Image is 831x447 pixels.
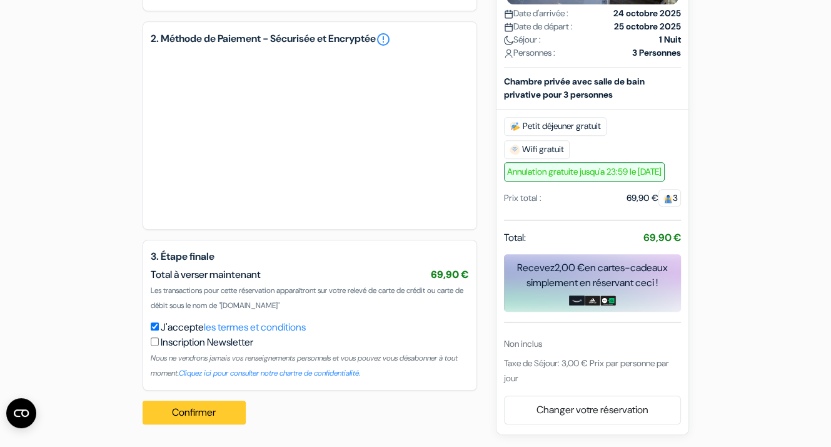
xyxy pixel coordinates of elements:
[504,192,541,205] div: Prix total :
[504,49,513,58] img: user_icon.svg
[504,140,570,159] span: Wifi gratuit
[504,76,645,100] b: Chambre privée avec salle de bain privative pour 3 personnes
[510,145,520,155] img: free_wifi.svg
[504,260,681,290] div: Recevez en cartes-cadeaux simplement en réservant ceci !
[376,32,391,47] a: error_outline
[614,20,681,33] strong: 25 octobre 2025
[632,46,681,59] strong: 3 Personnes
[151,32,469,47] h5: 2. Méthode de Paiement - Sécurisée et Encryptée
[555,261,585,274] span: 2,00 €
[504,117,607,136] span: Petit déjeuner gratuit
[504,33,541,46] span: Séjour :
[504,23,513,32] img: calendar.svg
[643,231,681,244] strong: 69,90 €
[179,368,360,378] a: Cliquez ici pour consulter notre chartre de confidentialité.
[504,46,555,59] span: Personnes :
[161,335,253,350] label: Inscription Newsletter
[627,192,681,205] div: 69,90 €
[600,295,616,306] img: uber-uber-eats-card.png
[613,7,681,20] strong: 24 octobre 2025
[504,7,568,20] span: Date d'arrivée :
[659,33,681,46] strong: 1 Nuit
[161,320,306,335] label: J'accepte
[585,295,600,306] img: adidas-card.png
[204,321,306,334] a: les termes et conditions
[569,295,585,306] img: amazon-card-no-text.png
[504,337,681,350] div: Non inclus
[151,250,469,262] h5: 3. Étape finale
[504,36,513,45] img: moon.svg
[504,357,669,383] span: Taxe de Séjour: 3,00 € Prix par personne par jour
[663,194,673,203] img: guest.svg
[505,398,680,421] a: Changer votre réservation
[143,401,246,424] button: Confirmer
[504,9,513,19] img: calendar.svg
[6,398,36,428] button: Open CMP widget
[151,285,463,311] span: Les transactions pour cette réservation apparaîtront sur votre relevé de carte de crédit ou carte...
[151,268,261,281] span: Total à verser maintenant
[151,353,458,378] small: Nous ne vendrons jamais vos renseignements personnels et vous pouvez vous désabonner à tout moment.
[658,189,681,207] span: 3
[504,20,573,33] span: Date de départ :
[504,162,665,182] span: Annulation gratuite jusqu'a 23:59 le [DATE]
[431,268,469,281] span: 69,90 €
[510,121,520,131] img: free_breakfast.svg
[504,230,526,245] span: Total:
[163,64,456,207] iframe: Cadre de saisie sécurisé pour le paiement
